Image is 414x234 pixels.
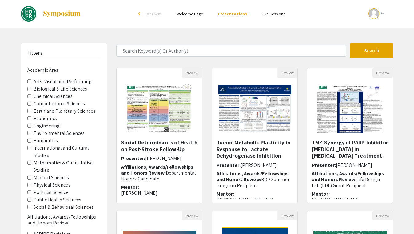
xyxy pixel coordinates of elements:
[34,85,87,93] label: Biological & Life Sciences
[217,197,293,203] p: [PERSON_NAME], MD, PhD
[34,159,101,174] label: Mathematics & Quantitative Studies
[217,191,234,197] span: Mentor:
[27,50,43,56] h5: Filters
[27,214,101,226] h6: Affiliations, Awards/Fellowships and Honors Review
[336,162,372,168] span: [PERSON_NAME]
[312,162,388,168] h6: Presenter:
[312,139,388,159] h5: TMZ-Synergy of PARP-Inhibitor [MEDICAL_DATA] in [MEDICAL_DATA] Treatment
[362,7,393,21] button: Expand account dropdown
[262,11,285,17] a: Live Sessions
[21,6,81,22] a: DREAMS: Fall 2024
[34,115,57,122] label: Economics
[312,197,388,203] p: [PERSON_NAME], MD
[312,170,384,183] span: Affiliations, Awards/Fellowships and Honors Review:
[34,196,81,204] label: Public Health Sciences
[307,68,393,203] div: Open Presentation <p class="ql-align-center"><strong>TMZ-Synergy of PARP-Inhibitor Olaparib in Gl...
[34,144,101,159] label: International and Cultural Studies
[121,139,197,152] h5: Social Determinants of Health on Post-Stroke Follow-Up
[121,170,196,182] span: Departmental Honors Candidate
[121,184,139,190] span: Mentor:
[21,6,36,22] img: DREAMS: Fall 2024
[121,164,193,176] span: Affiliations, Awards/Fellowships and Honors Review:
[218,11,247,17] a: Presentations
[121,155,197,161] h6: Presenter:
[277,211,297,220] button: Preview
[34,137,58,144] label: Humanities
[138,12,142,16] div: arrow_back_ios
[212,79,297,138] img: <p>Tumor Metabolic Plasticity in Response to Lactate Dehydrogenase Inhibition</p>
[177,11,203,17] a: Welcome Page
[27,67,101,73] h6: Academic Area
[34,189,69,196] label: Political Science
[379,10,387,17] mat-icon: Expand account dropdown
[217,176,289,188] span: BDP Summer Program Recipient
[34,130,85,137] label: Environmental Sciences
[42,10,81,18] img: Symposium by ForagerOne
[116,68,202,203] div: Open Presentation <p>Social Determinants of Health on Post-Stroke Follow-Up</p>
[241,162,277,168] span: [PERSON_NAME]
[182,211,202,220] button: Preview
[120,78,198,139] img: <p>Social Determinants of Health on Post-Stroke Follow-Up</p>
[212,68,298,203] div: Open Presentation <p>Tumor Metabolic Plasticity in Response to Lactate Dehydrogenase Inhibition</p>
[145,155,181,162] span: [PERSON_NAME]
[277,68,297,78] button: Preview
[5,206,26,229] iframe: Chat
[34,107,95,115] label: Earth and Planetary Sciences
[311,78,389,139] img: <p class="ql-align-center"><strong>TMZ-Synergy of PARP-Inhibitor Olaparib in Glioblastoma</strong...
[116,45,346,57] input: Search Keyword(s) Or Author(s)
[34,93,73,100] label: Chemical Sciences
[121,190,197,196] p: [PERSON_NAME]
[217,162,293,168] h6: Presenter:
[34,181,70,189] label: Physical Sciences
[312,176,380,188] span: Life Design Lab (LDL) Grant Recipient
[217,170,289,183] span: Affiliations, Awards/Fellowships and Honors Review:
[34,122,60,130] label: Engineering
[34,174,69,181] label: Medical Sciences
[34,100,85,107] label: Computational Sciences
[34,204,94,211] label: Social & Behavioral Sciences
[372,68,393,78] button: Preview
[372,211,393,220] button: Preview
[182,68,202,78] button: Preview
[350,43,393,58] button: Search
[217,139,293,159] h5: Tumor Metabolic Plasticity in Response to Lactate Dehydrogenase Inhibition
[145,11,162,17] span: Exit Event
[312,191,330,197] span: Mentor:
[34,78,92,85] label: Arts: Visual and Performing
